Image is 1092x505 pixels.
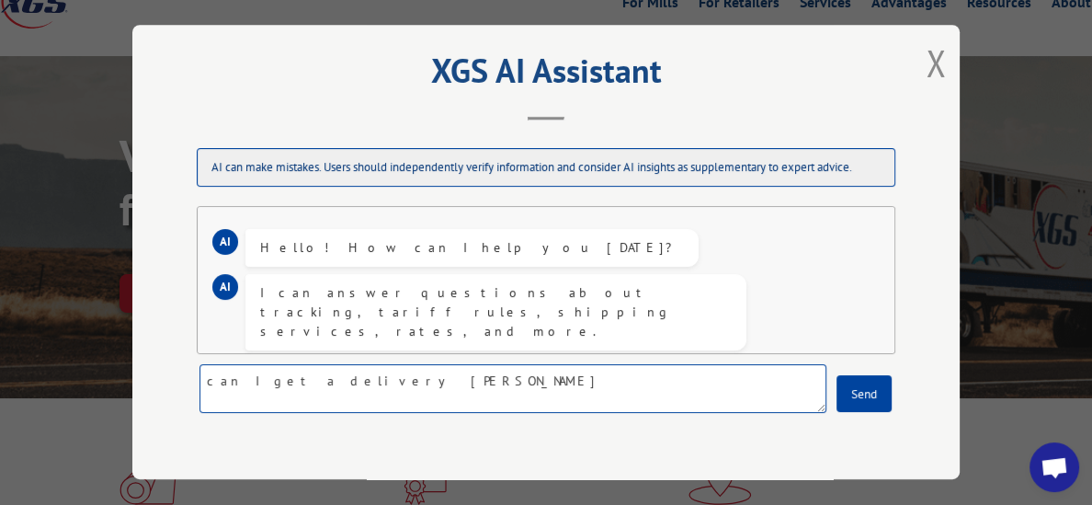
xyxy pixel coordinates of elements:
div: I can answer questions about tracking, tariff rules, shipping services, rates, and more. [260,283,732,341]
a: Open chat [1029,442,1079,492]
button: Close modal [926,39,946,87]
button: Send [836,376,892,413]
textarea: can I get a delivery [PERSON_NAME] [199,365,826,414]
h2: XGS AI Assistant [178,58,914,93]
div: AI can make mistakes. Users should independently verify information and consider AI insights as s... [197,149,895,188]
div: AI [212,229,238,255]
div: Hello! How can I help you [DATE]? [260,238,684,258]
div: AI [212,274,238,300]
